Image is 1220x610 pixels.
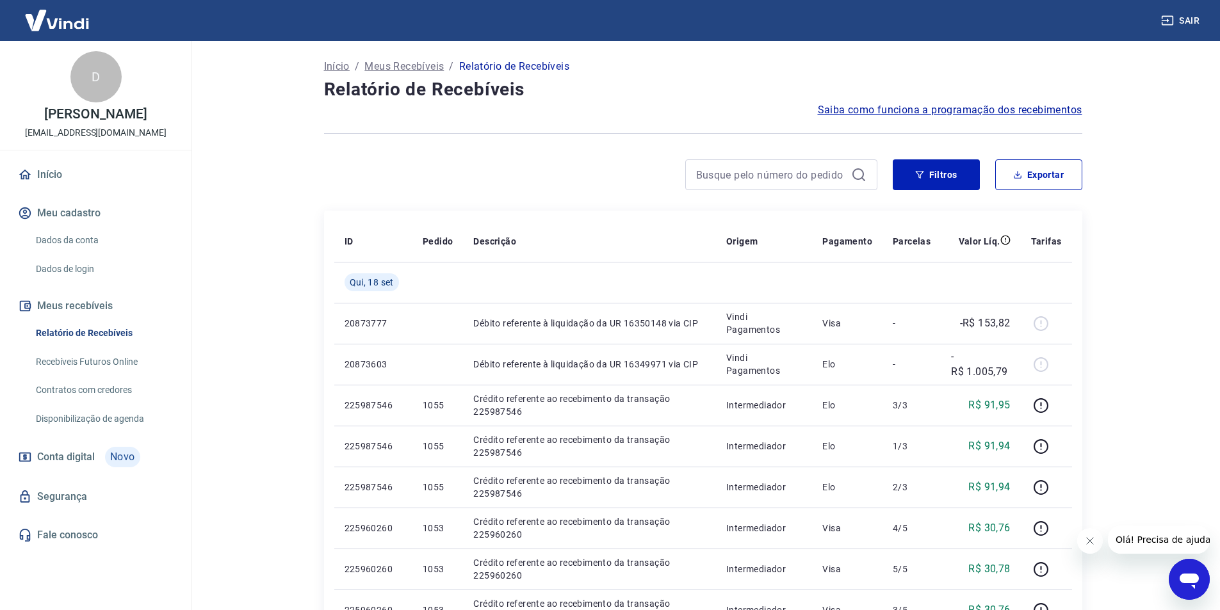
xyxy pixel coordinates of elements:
a: Relatório de Recebíveis [31,320,176,346]
a: Contratos com credores [31,377,176,403]
p: 225960260 [345,522,402,534]
p: R$ 30,78 [968,561,1010,577]
p: Visa [822,522,872,534]
p: R$ 30,76 [968,520,1010,536]
p: 1055 [423,440,453,453]
span: Novo [105,447,140,467]
a: Saiba como funciona a programação dos recebimentos [818,102,1082,118]
a: Meus Recebíveis [364,59,444,74]
p: 1055 [423,481,453,494]
p: Elo [822,399,872,412]
p: 225987546 [345,440,402,453]
p: 1055 [423,399,453,412]
p: - [893,358,931,371]
p: Relatório de Recebíveis [459,59,569,74]
p: Crédito referente ao recebimento da transação 225987546 [473,433,706,459]
a: Disponibilização de agenda [31,406,176,432]
p: Origem [726,235,758,248]
button: Meus recebíveis [15,292,176,320]
p: Crédito referente ao recebimento da transação 225987546 [473,392,706,418]
p: Elo [822,481,872,494]
p: Elo [822,440,872,453]
p: Vindi Pagamentos [726,351,802,377]
p: 20873777 [345,317,402,330]
p: Intermediador [726,440,802,453]
p: Crédito referente ao recebimento da transação 225960260 [473,556,706,582]
p: Visa [822,317,872,330]
p: R$ 91,94 [968,438,1010,454]
a: Segurança [15,483,176,511]
button: Sair [1159,9,1205,33]
p: / [449,59,453,74]
p: Crédito referente ao recebimento da transação 225987546 [473,474,706,500]
input: Busque pelo número do pedido [696,165,846,184]
p: 3/3 [893,399,931,412]
p: / [355,59,359,74]
p: 225987546 [345,399,402,412]
p: Vindi Pagamentos [726,310,802,336]
a: Início [15,161,176,189]
p: -R$ 1.005,79 [951,349,1010,380]
span: Conta digital [37,448,95,466]
p: Pagamento [822,235,872,248]
p: 1053 [423,563,453,575]
button: Filtros [893,159,980,190]
p: Visa [822,563,872,575]
div: D [70,51,122,102]
p: Descrição [473,235,516,248]
p: -R$ 153,82 [960,316,1011,331]
p: ID [345,235,354,248]
iframe: Mensagem da empresa [1108,526,1210,554]
p: Intermediador [726,563,802,575]
p: Intermediador [726,481,802,494]
a: Início [324,59,350,74]
p: Parcelas [893,235,931,248]
p: Valor Líq. [959,235,1000,248]
iframe: Botão para abrir a janela de mensagens [1169,559,1210,600]
iframe: Fechar mensagem [1077,528,1103,554]
p: Intermediador [726,522,802,534]
p: Elo [822,358,872,371]
p: 2/3 [893,481,931,494]
a: Recebíveis Futuros Online [31,349,176,375]
p: 4/5 [893,522,931,534]
p: 225987546 [345,481,402,494]
p: Débito referente à liquidação da UR 16349971 via CIP [473,358,706,371]
p: [EMAIL_ADDRESS][DOMAIN_NAME] [25,126,167,140]
p: Débito referente à liquidação da UR 16350148 via CIP [473,317,706,330]
img: Vindi [15,1,99,40]
p: 5/5 [893,563,931,575]
p: R$ 91,95 [968,397,1010,413]
p: 1/3 [893,440,931,453]
p: Tarifas [1031,235,1062,248]
p: Crédito referente ao recebimento da transação 225960260 [473,515,706,541]
button: Exportar [995,159,1082,190]
p: 1053 [423,522,453,534]
p: 20873603 [345,358,402,371]
p: R$ 91,94 [968,479,1010,495]
a: Fale conosco [15,521,176,549]
span: Olá! Precisa de ajuda? [8,9,108,19]
a: Dados de login [31,256,176,282]
a: Conta digitalNovo [15,442,176,472]
p: Pedido [423,235,453,248]
button: Meu cadastro [15,199,176,227]
h4: Relatório de Recebíveis [324,77,1082,102]
p: Intermediador [726,399,802,412]
p: [PERSON_NAME] [44,108,147,121]
span: Qui, 18 set [350,276,394,289]
p: - [893,317,931,330]
a: Dados da conta [31,227,176,253]
p: 225960260 [345,563,402,575]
